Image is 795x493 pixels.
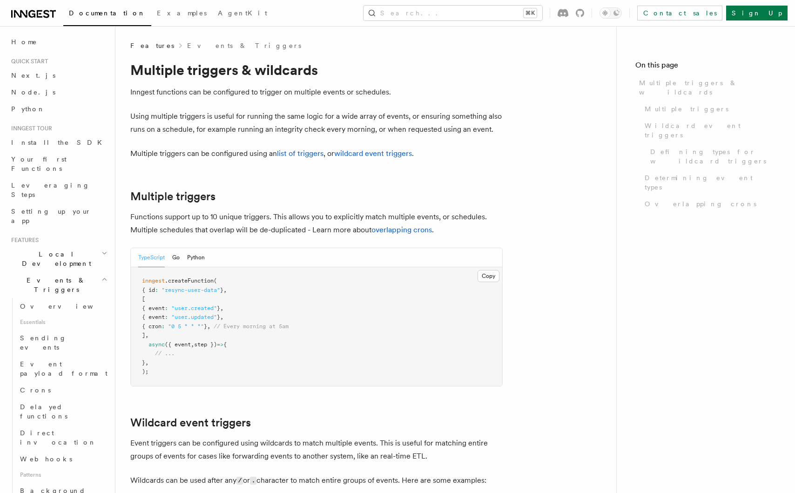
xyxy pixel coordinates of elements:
[130,147,503,160] p: Multiple triggers can be configured using an , or .
[478,270,499,282] button: Copy
[7,272,109,298] button: Events & Triggers
[371,225,432,234] a: overlapping crons
[600,7,622,19] button: Toggle dark mode
[7,236,39,244] span: Features
[191,341,194,348] span: ,
[7,84,109,101] a: Node.js
[171,305,217,311] span: "user.created"
[647,143,776,169] a: Defining types for wildcard triggers
[11,182,90,198] span: Leveraging Steps
[250,477,256,485] code: .
[187,41,301,50] a: Events & Triggers
[20,360,108,377] span: Event payload format
[635,74,776,101] a: Multiple triggers & wildcards
[16,451,109,467] a: Webhooks
[236,477,243,485] code: /
[20,403,67,420] span: Delayed functions
[277,149,323,158] a: list of triggers
[7,34,109,50] a: Home
[645,173,776,192] span: Determining event types
[130,41,174,50] span: Features
[20,429,96,446] span: Direct invocation
[172,248,180,267] button: Go
[16,467,109,482] span: Patterns
[645,104,728,114] span: Multiple triggers
[650,147,776,166] span: Defining types for wildcard triggers
[220,287,223,293] span: }
[155,287,158,293] span: :
[7,250,101,268] span: Local Development
[214,277,217,284] span: (
[645,121,776,140] span: Wildcard event triggers
[142,359,145,366] span: }
[11,139,108,146] span: Install the SDK
[7,134,109,151] a: Install the SDK
[142,368,148,375] span: );
[194,341,217,348] span: step })
[16,298,109,315] a: Overview
[218,9,267,17] span: AgentKit
[641,101,776,117] a: Multiple triggers
[334,149,412,158] a: wildcard event triggers
[16,425,109,451] a: Direct invocation
[142,296,145,302] span: [
[7,58,48,65] span: Quick start
[11,88,55,96] span: Node.js
[145,332,148,338] span: ,
[138,248,165,267] button: TypeScript
[7,203,109,229] a: Setting up your app
[7,246,109,272] button: Local Development
[637,6,722,20] a: Contact sales
[212,3,273,25] a: AgentKit
[16,330,109,356] a: Sending events
[11,208,91,224] span: Setting up your app
[20,455,72,463] span: Webhooks
[130,61,503,78] h1: Multiple triggers & wildcards
[130,110,503,136] p: Using multiple triggers is useful for running the same logic for a wide array of events, or ensur...
[130,86,503,99] p: Inngest functions can be configured to trigger on multiple events or schedules.
[639,78,776,97] span: Multiple triggers & wildcards
[7,101,109,117] a: Python
[7,151,109,177] a: Your first Functions
[217,341,223,348] span: =>
[145,359,148,366] span: ,
[645,199,756,209] span: Overlapping crons
[165,277,214,284] span: .createFunction
[171,314,217,320] span: "user.updated"
[142,305,165,311] span: { event
[157,9,207,17] span: Examples
[641,117,776,143] a: Wildcard event triggers
[148,341,165,348] span: async
[220,314,223,320] span: ,
[20,303,116,310] span: Overview
[130,190,216,203] a: Multiple triggers
[130,210,503,236] p: Functions support up to 10 unique triggers. This allows you to explicitly match multiple events, ...
[165,341,191,348] span: ({ event
[217,314,220,320] span: }
[187,248,205,267] button: Python
[223,341,227,348] span: {
[217,305,220,311] span: }
[16,315,109,330] span: Essentials
[11,155,67,172] span: Your first Functions
[11,72,55,79] span: Next.js
[162,323,165,330] span: :
[162,287,220,293] span: "resync-user-data"
[16,382,109,398] a: Crons
[130,437,503,463] p: Event triggers can be configured using wildcards to match multiple events. This is useful for mat...
[641,169,776,196] a: Determining event types
[207,323,210,330] span: ,
[142,332,145,338] span: ]
[130,416,251,429] a: Wildcard event triggers
[7,67,109,84] a: Next.js
[165,305,168,311] span: :
[220,305,223,311] span: ,
[142,277,165,284] span: inngest
[223,287,227,293] span: ,
[7,125,52,132] span: Inngest tour
[7,276,101,294] span: Events & Triggers
[142,287,155,293] span: { id
[524,8,537,18] kbd: ⌘K
[69,9,146,17] span: Documentation
[63,3,151,26] a: Documentation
